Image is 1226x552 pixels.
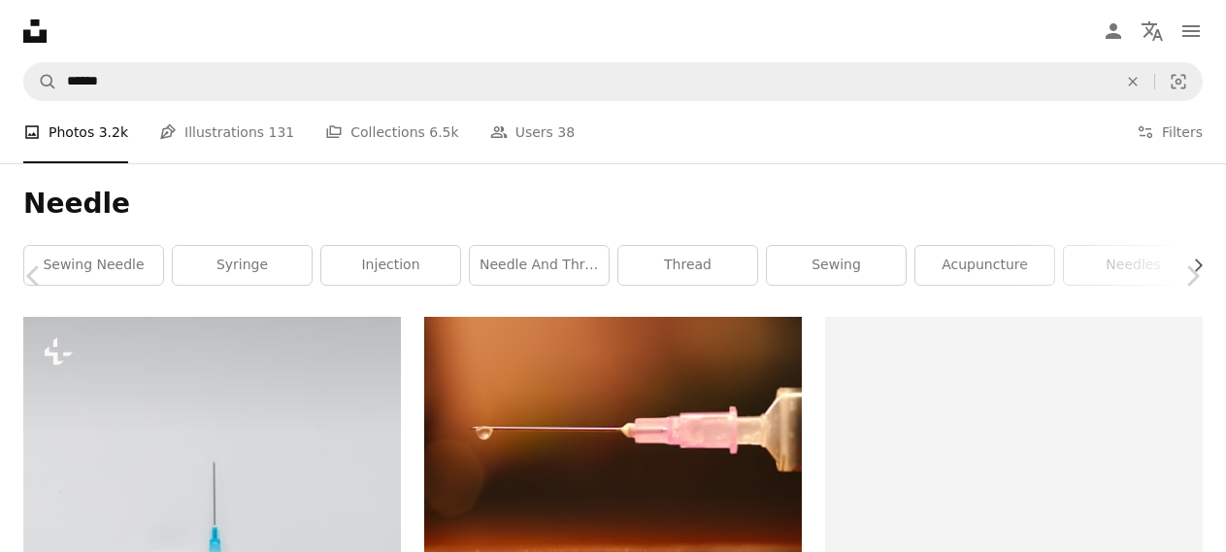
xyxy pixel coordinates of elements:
a: Next [1158,183,1226,369]
h1: Needle [23,187,1203,222]
button: Search Unsplash [24,63,57,100]
a: Illustrations 131 [159,101,294,163]
a: acupuncture [915,246,1054,285]
button: Menu [1172,12,1210,51]
a: syringe [173,246,312,285]
a: Users 38 [490,101,576,163]
span: 38 [557,121,575,143]
a: Log in / Sign up [1094,12,1133,51]
a: needle and thread [470,246,609,285]
a: Collections 6.5k [325,101,458,163]
span: 131 [269,121,295,143]
span: 6.5k [429,121,458,143]
a: needles [1064,246,1203,285]
button: Visual search [1155,63,1202,100]
button: Filters [1137,101,1203,163]
a: Home — Unsplash [23,19,47,43]
a: sewing needle [24,246,163,285]
button: Language [1133,12,1172,51]
a: sewing [767,246,906,285]
a: blue plastic tube with black string [424,433,802,451]
button: Clear [1111,63,1154,100]
a: thread [618,246,757,285]
form: Find visuals sitewide [23,62,1203,101]
a: injection [321,246,460,285]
